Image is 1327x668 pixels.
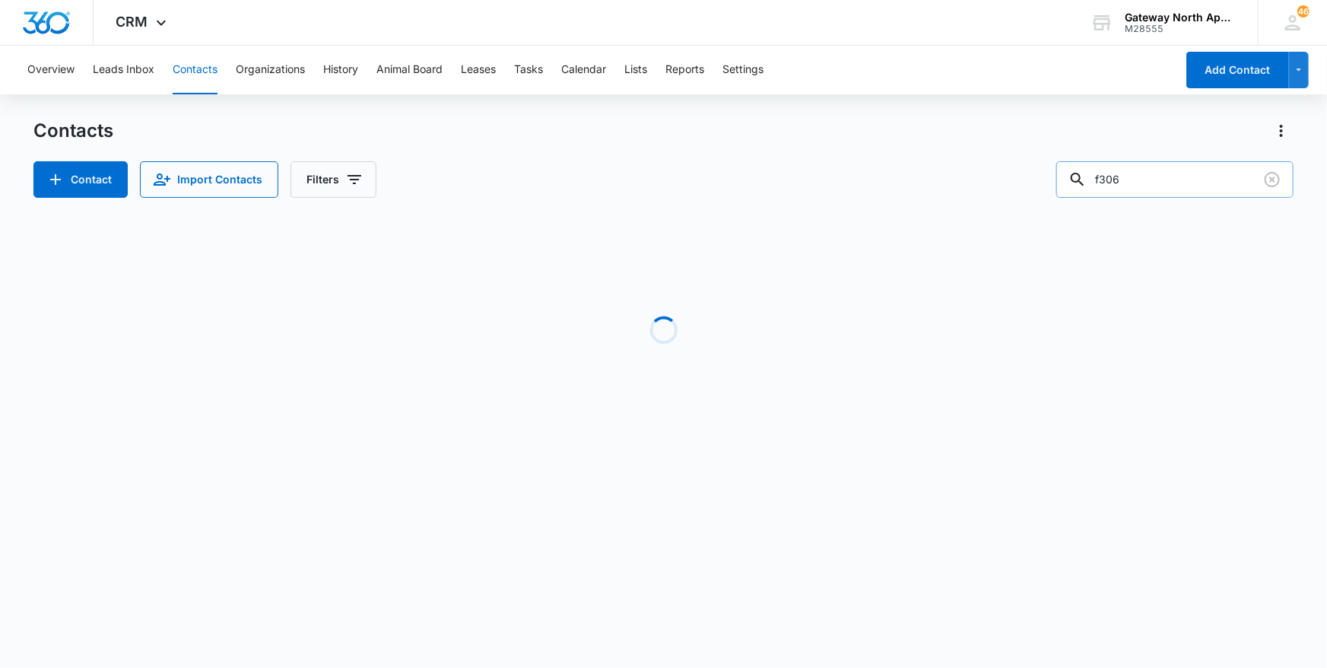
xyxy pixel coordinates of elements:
[27,46,75,94] button: Overview
[236,46,305,94] button: Organizations
[116,14,148,30] span: CRM
[665,46,704,94] button: Reports
[290,161,376,198] button: Filters
[1297,5,1310,17] div: notifications count
[514,46,543,94] button: Tasks
[1056,161,1294,198] input: Search Contacts
[1125,11,1236,24] div: account name
[33,119,113,142] h1: Contacts
[461,46,496,94] button: Leases
[1125,24,1236,34] div: account id
[1186,52,1289,88] button: Add Contact
[722,46,764,94] button: Settings
[93,46,154,94] button: Leads Inbox
[1269,119,1294,143] button: Actions
[33,161,128,198] button: Add Contact
[624,46,647,94] button: Lists
[140,161,278,198] button: Import Contacts
[561,46,606,94] button: Calendar
[323,46,358,94] button: History
[1297,5,1310,17] span: 46
[173,46,217,94] button: Contacts
[376,46,443,94] button: Animal Board
[1260,167,1284,192] button: Clear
